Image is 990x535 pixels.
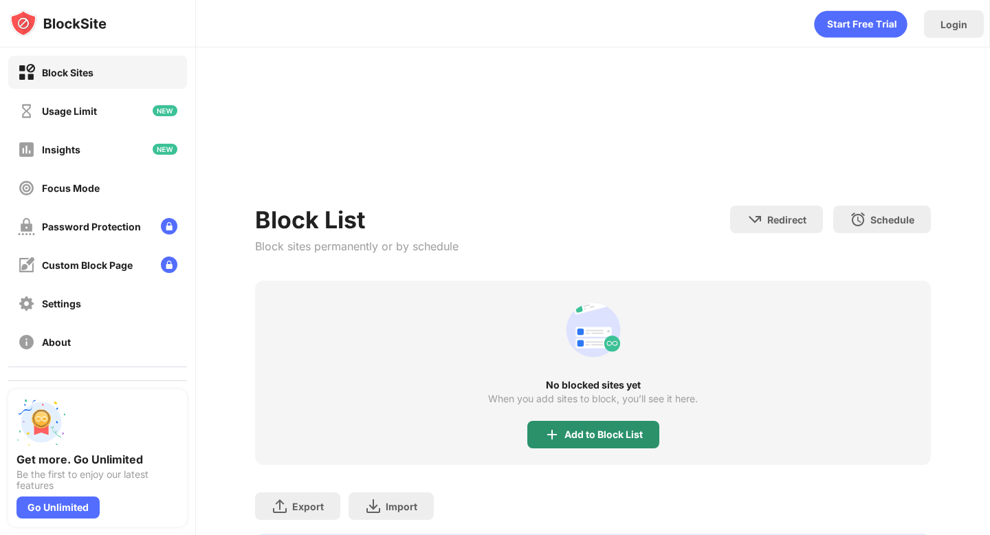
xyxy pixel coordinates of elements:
[560,297,626,363] div: animation
[42,144,80,155] div: Insights
[42,67,93,78] div: Block Sites
[18,218,35,235] img: password-protection-off.svg
[18,141,35,158] img: insights-off.svg
[255,239,459,253] div: Block sites permanently or by schedule
[488,393,698,404] div: When you add sites to block, you’ll see it here.
[161,218,177,234] img: lock-menu.svg
[18,102,35,120] img: time-usage-off.svg
[814,10,907,38] div: animation
[42,105,97,117] div: Usage Limit
[18,295,35,312] img: settings-off.svg
[16,397,66,447] img: push-unlimited.svg
[255,380,930,391] div: No blocked sites yet
[42,298,81,309] div: Settings
[767,214,806,226] div: Redirect
[292,501,324,512] div: Export
[161,256,177,273] img: lock-menu.svg
[255,86,930,189] iframe: Banner
[16,469,179,491] div: Be the first to enjoy our latest features
[386,501,417,512] div: Import
[10,10,107,37] img: logo-blocksite.svg
[16,496,100,518] div: Go Unlimited
[255,206,459,234] div: Block List
[42,259,133,271] div: Custom Block Page
[42,182,100,194] div: Focus Mode
[870,214,914,226] div: Schedule
[18,179,35,197] img: focus-off.svg
[564,429,643,440] div: Add to Block List
[940,19,967,30] div: Login
[153,144,177,155] img: new-icon.svg
[18,64,35,81] img: block-on.svg
[153,105,177,116] img: new-icon.svg
[42,221,141,232] div: Password Protection
[42,336,71,348] div: About
[18,334,35,351] img: about-off.svg
[18,256,35,274] img: customize-block-page-off.svg
[16,452,179,466] div: Get more. Go Unlimited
